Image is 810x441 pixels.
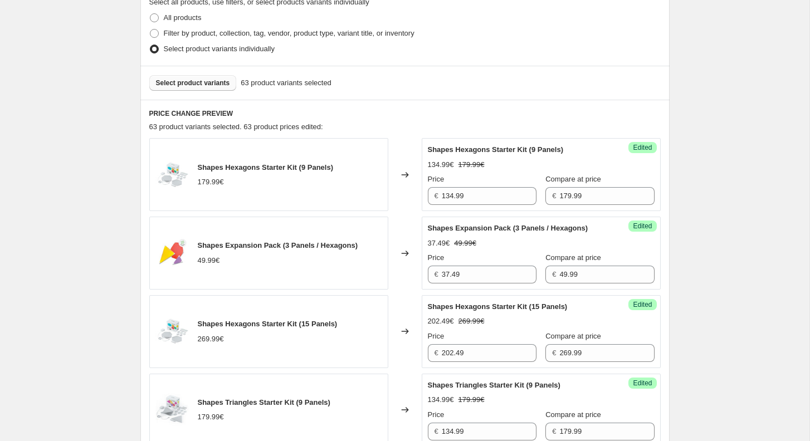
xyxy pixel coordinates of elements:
[428,316,454,327] div: 202.49€
[198,241,358,249] span: Shapes Expansion Pack (3 Panels / Hexagons)
[164,45,275,53] span: Select product variants individually
[552,270,556,278] span: €
[435,427,438,435] span: €
[428,224,588,232] span: Shapes Expansion Pack (3 Panels / Hexagons)
[198,411,224,423] div: 179.99€
[198,177,224,188] div: 179.99€
[155,237,189,270] img: shapes-replacement-hero_dc52aa03-44a0-4758-8ea6-6e0f25d6eafc_80x.jpg
[149,122,323,131] span: 63 product variants selected. 63 product prices edited:
[458,394,485,405] strike: 179.99€
[149,109,661,118] h6: PRICE CHANGE PREVIEW
[428,394,454,405] div: 134.99€
[428,253,445,262] span: Price
[428,302,568,311] span: Shapes Hexagons Starter Kit (15 Panels)
[428,410,445,419] span: Price
[164,29,414,37] span: Filter by product, collection, tag, vendor, product type, variant title, or inventory
[198,334,224,345] div: 269.99€
[552,349,556,357] span: €
[545,175,601,183] span: Compare at price
[458,316,485,327] strike: 269.99€
[428,381,560,389] span: Shapes Triangles Starter Kit (9 Panels)
[633,143,652,152] span: Edited
[428,175,445,183] span: Price
[156,79,230,87] span: Select product variants
[149,75,237,91] button: Select product variants
[428,159,454,170] div: 134.99€
[198,320,338,328] span: Shapes Hexagons Starter Kit (15 Panels)
[428,332,445,340] span: Price
[435,349,438,357] span: €
[633,222,652,231] span: Edited
[633,300,652,309] span: Edited
[633,379,652,388] span: Edited
[435,192,438,200] span: €
[198,255,220,266] div: 49.99€
[155,315,189,348] img: Hexagons_5PK_EU_content_V2_1000pxw_80x.jpg
[545,253,601,262] span: Compare at price
[241,77,331,89] span: 63 product variants selected
[545,332,601,340] span: Compare at price
[198,163,333,171] span: Shapes Hexagons Starter Kit (9 Panels)
[458,159,485,170] strike: 179.99€
[435,270,438,278] span: €
[552,427,556,435] span: €
[428,238,450,249] div: 37.49€
[454,238,476,249] strike: 49.99€
[164,13,202,22] span: All products
[552,192,556,200] span: €
[198,398,330,406] span: Shapes Triangles Starter Kit (9 Panels)
[428,145,563,154] span: Shapes Hexagons Starter Kit (9 Panels)
[545,410,601,419] span: Compare at price
[155,393,189,427] img: Shapes_Triangles_7PK_NA_content_80x.jpg
[155,158,189,192] img: Hexagons_5PK_EU_content_V2_1000pxw_80x.jpg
